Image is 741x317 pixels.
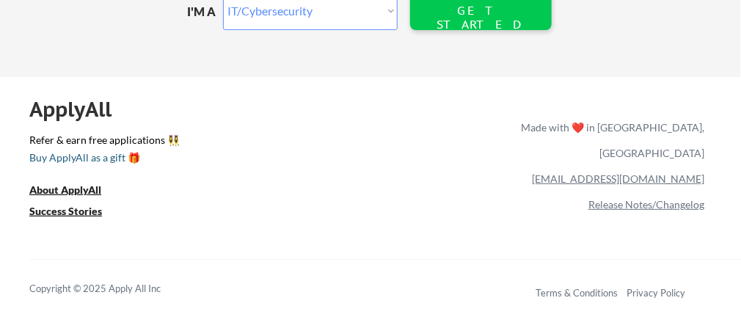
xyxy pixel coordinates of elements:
[515,114,704,166] div: Made with ❤️ in [GEOGRAPHIC_DATA], [GEOGRAPHIC_DATA]
[29,150,176,169] a: Buy ApplyAll as a gift 🎁
[187,4,227,20] div: I'M A
[29,282,198,296] div: Copyright © 2025 Apply All Inc
[29,183,101,196] u: About ApplyAll
[536,287,618,299] a: Terms & Conditions
[29,205,102,217] u: Success Stories
[29,97,128,122] div: ApplyAll
[434,4,528,32] div: GET STARTED
[29,135,214,150] a: Refer & earn free applications 👯‍♀️
[588,198,704,211] a: Release Notes/Changelog
[29,183,122,201] a: About ApplyAll
[532,172,704,185] a: [EMAIL_ADDRESS][DOMAIN_NAME]
[29,204,122,222] a: Success Stories
[29,153,176,163] div: Buy ApplyAll as a gift 🎁
[627,287,685,299] a: Privacy Policy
